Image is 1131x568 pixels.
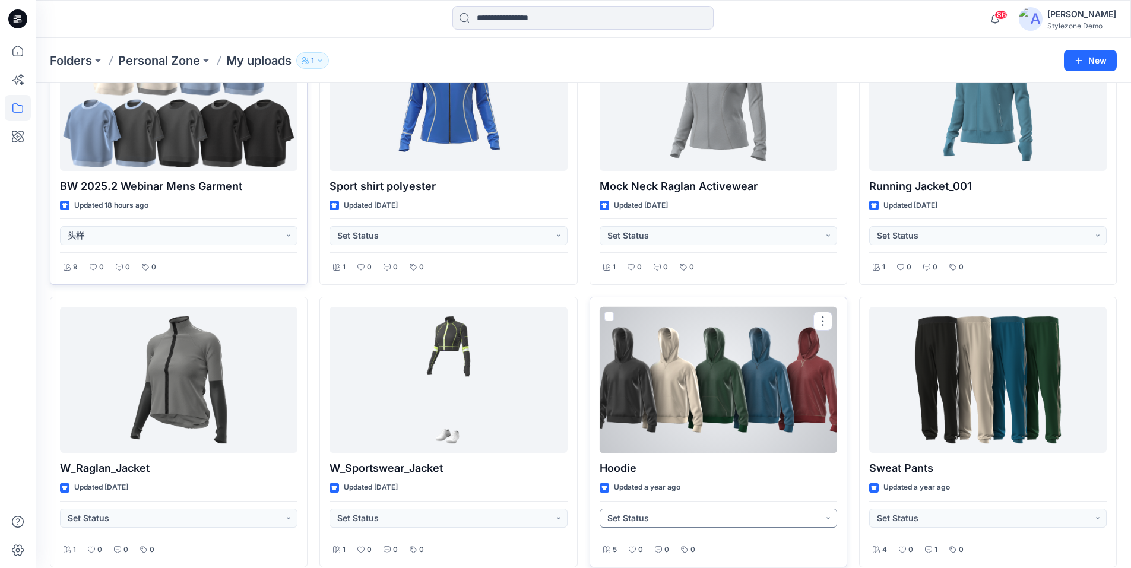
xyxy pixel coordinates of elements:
[151,261,156,274] p: 0
[869,460,1107,477] p: Sweat Pants
[60,460,297,477] p: W_Raglan_Jacket
[343,544,346,556] p: 1
[150,544,154,556] p: 0
[994,10,1008,20] span: 86
[344,481,398,494] p: Updated [DATE]
[73,261,78,274] p: 9
[296,52,329,69] button: 1
[907,261,911,274] p: 0
[869,307,1107,453] a: Sweat Pants
[613,544,617,556] p: 5
[393,261,398,274] p: 0
[99,261,104,274] p: 0
[664,544,669,556] p: 0
[393,544,398,556] p: 0
[118,52,200,69] a: Personal Zone
[60,24,297,171] a: BW 2025.2 Webinar Mens Garment
[1047,21,1116,30] div: Stylezone Demo
[600,460,837,477] p: Hoodie
[330,460,567,477] p: W_Sportswear_Jacket
[934,544,937,556] p: 1
[60,307,297,453] a: W_Raglan_Jacket
[614,481,680,494] p: Updated a year ago
[1064,50,1117,71] button: New
[60,178,297,195] p: BW 2025.2 Webinar Mens Garment
[869,24,1107,171] a: Running Jacket_001
[343,261,346,274] p: 1
[600,307,837,453] a: Hoodie
[330,24,567,171] a: Sport shirt polyester
[367,544,372,556] p: 0
[869,178,1107,195] p: Running Jacket_001
[1047,7,1116,21] div: [PERSON_NAME]
[330,307,567,453] a: W_Sportswear_Jacket
[50,52,92,69] a: Folders
[690,544,695,556] p: 0
[689,261,694,274] p: 0
[97,544,102,556] p: 0
[933,261,937,274] p: 0
[1019,7,1043,31] img: avatar
[663,261,668,274] p: 0
[613,261,616,274] p: 1
[74,199,148,212] p: Updated 18 hours ago
[74,481,128,494] p: Updated [DATE]
[614,199,668,212] p: Updated [DATE]
[73,544,76,556] p: 1
[882,261,885,274] p: 1
[638,544,643,556] p: 0
[959,261,964,274] p: 0
[367,261,372,274] p: 0
[330,178,567,195] p: Sport shirt polyester
[600,178,837,195] p: Mock Neck Raglan Activewear
[311,54,314,67] p: 1
[600,24,837,171] a: Mock Neck Raglan Activewear
[419,261,424,274] p: 0
[908,544,913,556] p: 0
[226,52,292,69] p: My uploads
[882,544,887,556] p: 4
[344,199,398,212] p: Updated [DATE]
[883,481,950,494] p: Updated a year ago
[123,544,128,556] p: 0
[125,261,130,274] p: 0
[883,199,937,212] p: Updated [DATE]
[959,544,964,556] p: 0
[637,261,642,274] p: 0
[419,544,424,556] p: 0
